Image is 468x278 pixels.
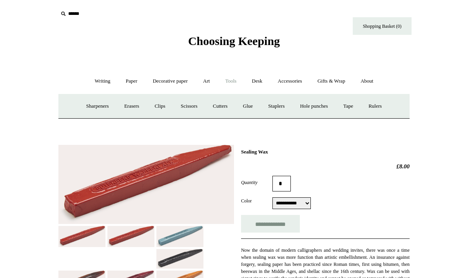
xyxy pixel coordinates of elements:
[79,96,116,117] a: Sharpeners
[241,179,272,186] label: Quantity
[188,41,280,46] a: Choosing Keeping
[261,96,292,117] a: Staplers
[218,71,244,92] a: Tools
[119,71,145,92] a: Paper
[310,71,352,92] a: Gifts & Wrap
[117,96,146,117] a: Erasers
[196,71,217,92] a: Art
[146,71,195,92] a: Decorative paper
[156,226,203,247] img: Sealing Wax
[107,226,154,247] img: Sealing Wax
[353,17,412,35] a: Shopping Basket (0)
[271,71,309,92] a: Accessories
[293,96,335,117] a: Hole punches
[58,145,234,224] img: Sealing Wax
[241,197,272,204] label: Color
[336,96,360,117] a: Tape
[147,96,172,117] a: Clips
[245,71,270,92] a: Desk
[241,149,410,155] h1: Sealing Wax
[354,71,381,92] a: About
[361,96,389,117] a: Rulers
[156,249,203,269] img: Sealing Wax
[206,96,235,117] a: Cutters
[241,163,410,170] h2: £8.00
[174,96,205,117] a: Scissors
[88,71,118,92] a: Writing
[58,226,105,247] img: Sealing Wax
[236,96,260,117] a: Glue
[188,34,280,47] span: Choosing Keeping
